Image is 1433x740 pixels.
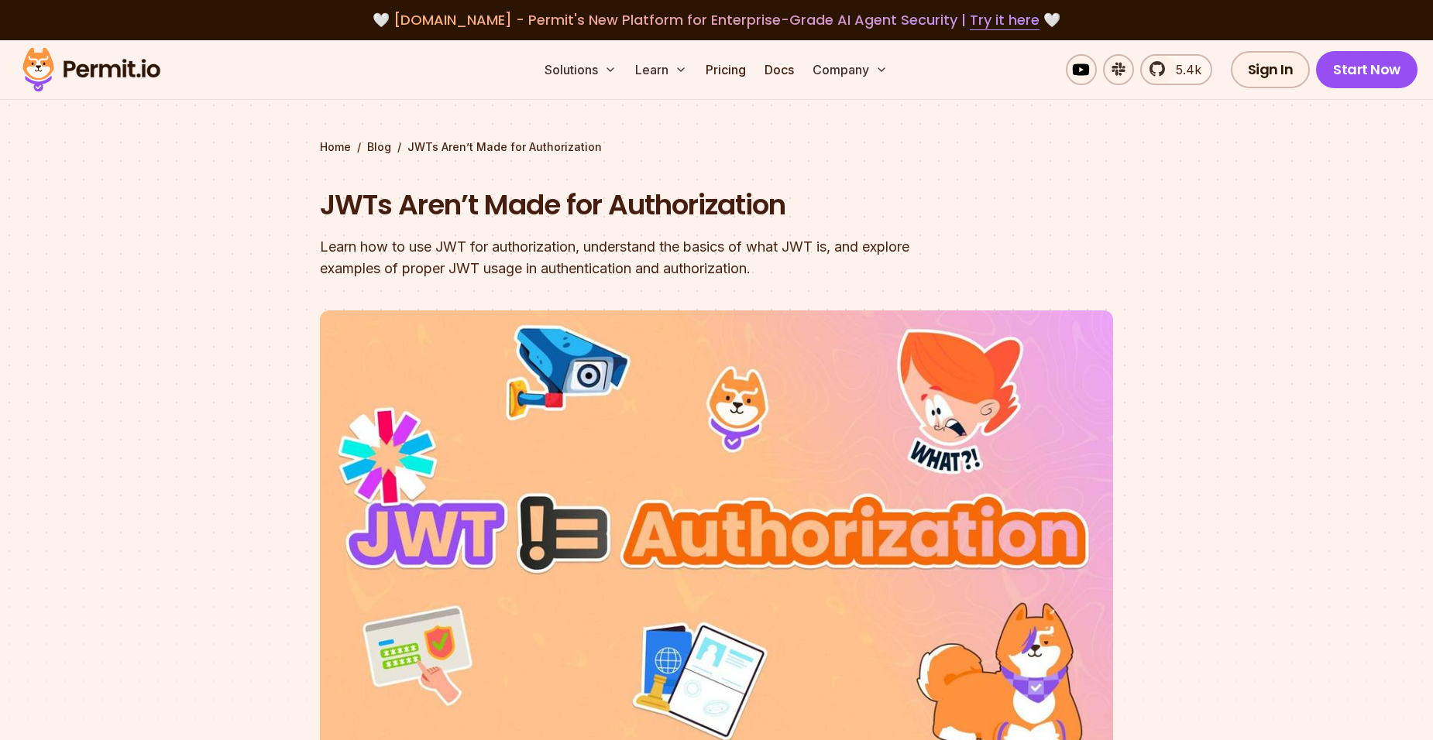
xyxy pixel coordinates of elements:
[320,139,1113,155] div: / /
[320,186,915,224] h1: JWTs Aren’t Made for Authorization
[758,54,800,85] a: Docs
[1167,60,1201,79] span: 5.4k
[393,10,1040,29] span: [DOMAIN_NAME] - Permit's New Platform for Enterprise-Grade AI Agent Security |
[37,9,1396,31] div: 🤍 🤍
[806,54,894,85] button: Company
[629,54,693,85] button: Learn
[970,10,1040,30] a: Try it here
[699,54,752,85] a: Pricing
[1231,51,1311,88] a: Sign In
[320,236,915,279] div: Learn how to use JWT for authorization, understand the basics of what JWT is, and explore example...
[1140,54,1212,85] a: 5.4k
[15,43,167,96] img: Permit logo
[538,54,623,85] button: Solutions
[367,139,391,155] a: Blog
[320,139,351,155] a: Home
[1316,51,1418,88] a: Start Now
